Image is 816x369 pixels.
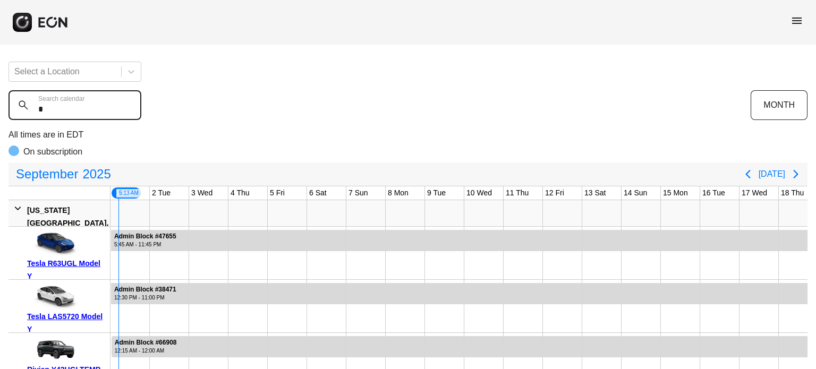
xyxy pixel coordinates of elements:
img: car [27,284,80,310]
img: car [27,230,80,257]
div: 5 Fri [268,186,287,200]
div: 14 Sun [622,186,649,200]
div: 9 Tue [425,186,448,200]
div: 3 Wed [189,186,215,200]
button: Previous page [737,164,759,185]
div: 12:30 PM - 11:00 PM [114,294,176,302]
div: 5:45 AM - 11:45 PM [114,241,176,248]
div: 12:15 AM - 12:00 AM [115,347,177,355]
span: September [14,164,80,185]
div: Admin Block #66908 [115,339,177,347]
div: Admin Block #47655 [114,233,176,241]
div: 15 Mon [661,186,690,200]
div: 7 Sun [346,186,370,200]
span: menu [790,14,803,27]
label: Search calendar [38,95,84,103]
div: 2 Tue [150,186,173,200]
div: 1 Mon [110,186,142,200]
div: 11 Thu [504,186,531,200]
div: 8 Mon [386,186,411,200]
p: All times are in EDT [8,128,807,141]
div: 4 Thu [228,186,252,200]
div: 12 Fri [543,186,566,200]
button: [DATE] [759,165,785,184]
div: 6 Sat [307,186,329,200]
div: Tesla LAS5720 Model Y [27,310,106,336]
img: car [27,337,80,363]
div: 18 Thu [779,186,806,200]
div: 10 Wed [464,186,494,200]
button: Next page [785,164,806,185]
div: 16 Tue [700,186,727,200]
button: MONTH [751,90,807,120]
span: 2025 [80,164,113,185]
div: [US_STATE][GEOGRAPHIC_DATA], [GEOGRAPHIC_DATA] [27,204,108,242]
p: On subscription [23,145,82,158]
div: 17 Wed [739,186,769,200]
div: Tesla R63UGL Model Y [27,257,106,282]
div: Admin Block #38471 [114,286,176,294]
div: 13 Sat [582,186,608,200]
button: September2025 [10,164,117,185]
